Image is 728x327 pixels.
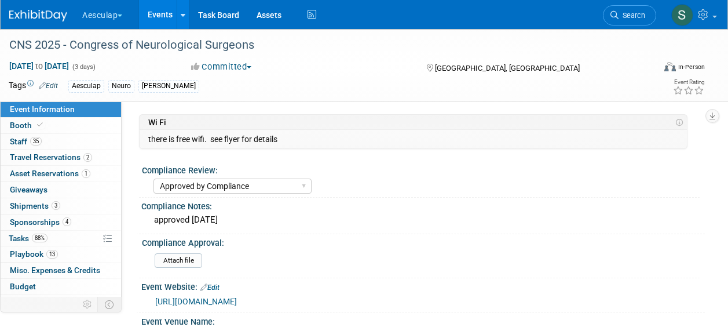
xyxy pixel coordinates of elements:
[148,117,672,128] td: Wi Fi
[671,4,693,26] img: Sara Hurson
[1,279,121,295] a: Budget
[10,137,42,146] span: Staff
[1,182,121,198] a: Giveaways
[10,169,90,178] span: Asset Reservations
[142,162,700,176] div: Compliance Review:
[46,250,58,259] span: 13
[10,185,47,194] span: Giveaways
[71,63,96,71] span: (3 days)
[141,278,705,293] div: Event Website:
[83,153,92,162] span: 2
[148,134,675,144] td: there is free wifi. see flyer for details
[5,35,645,56] div: CNS 2025 - Congress of Neurological Surgeons
[619,11,645,20] span: Search
[664,62,676,71] img: Format-Inperson.png
[10,266,100,275] span: Misc. Expenses & Credits
[678,63,705,71] div: In-Person
[10,104,75,114] span: Event Information
[68,80,104,92] div: Aesculap
[32,234,47,242] span: 88%
[1,246,121,262] a: Playbook13
[142,234,700,249] div: Compliance Approval:
[108,80,134,92] div: Neuro
[98,297,122,312] td: Toggle Event Tabs
[63,217,71,226] span: 4
[1,150,121,165] a: Travel Reservations2
[52,201,60,210] span: 3
[141,198,705,212] div: Compliance Notes:
[1,134,121,150] a: Staff35
[34,61,45,71] span: to
[10,217,71,227] span: Sponsorships
[1,101,121,117] a: Event Information
[1,231,121,246] a: Tasks88%
[1,118,121,133] a: Booth
[1,215,121,230] a: Sponsorships4
[187,61,256,73] button: Committed
[9,79,58,93] td: Tags
[1,166,121,181] a: Asset Reservations1
[9,234,47,243] span: Tasks
[138,80,199,92] div: [PERSON_NAME]
[78,297,98,312] td: Personalize Event Tab Strip
[37,122,43,128] i: Booth reservation complete
[10,152,92,162] span: Travel Reservations
[30,137,42,146] span: 35
[9,61,69,71] span: [DATE] [DATE]
[603,60,705,78] div: Event Format
[200,284,220,292] a: Edit
[150,211,696,229] div: approved [DATE]
[39,82,58,90] a: Edit
[673,79,704,85] div: Event Rating
[435,64,580,72] span: [GEOGRAPHIC_DATA], [GEOGRAPHIC_DATA]
[10,249,58,259] span: Playbook
[10,282,36,291] span: Budget
[1,198,121,214] a: Shipments3
[603,5,656,26] a: Search
[10,121,45,130] span: Booth
[1,263,121,278] a: Misc. Expenses & Credits
[155,297,237,306] a: [URL][DOMAIN_NAME]
[10,201,60,210] span: Shipments
[9,10,67,21] img: ExhibitDay
[82,169,90,178] span: 1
